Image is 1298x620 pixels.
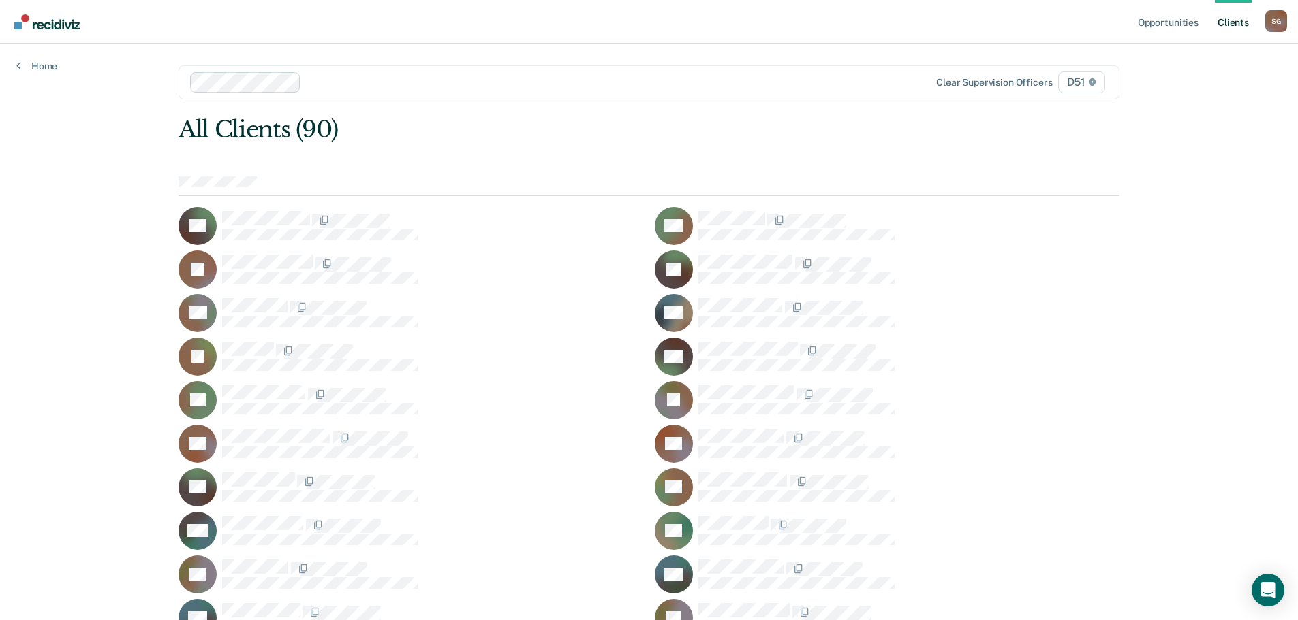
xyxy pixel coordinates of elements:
a: Home [16,60,57,72]
div: Clear supervision officers [936,77,1052,88]
div: Open Intercom Messenger [1252,574,1284,606]
img: Recidiviz [14,14,80,29]
div: S G [1265,10,1287,32]
button: Profile dropdown button [1265,10,1287,32]
div: All Clients (90) [179,116,931,144]
span: D51 [1058,71,1105,93]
